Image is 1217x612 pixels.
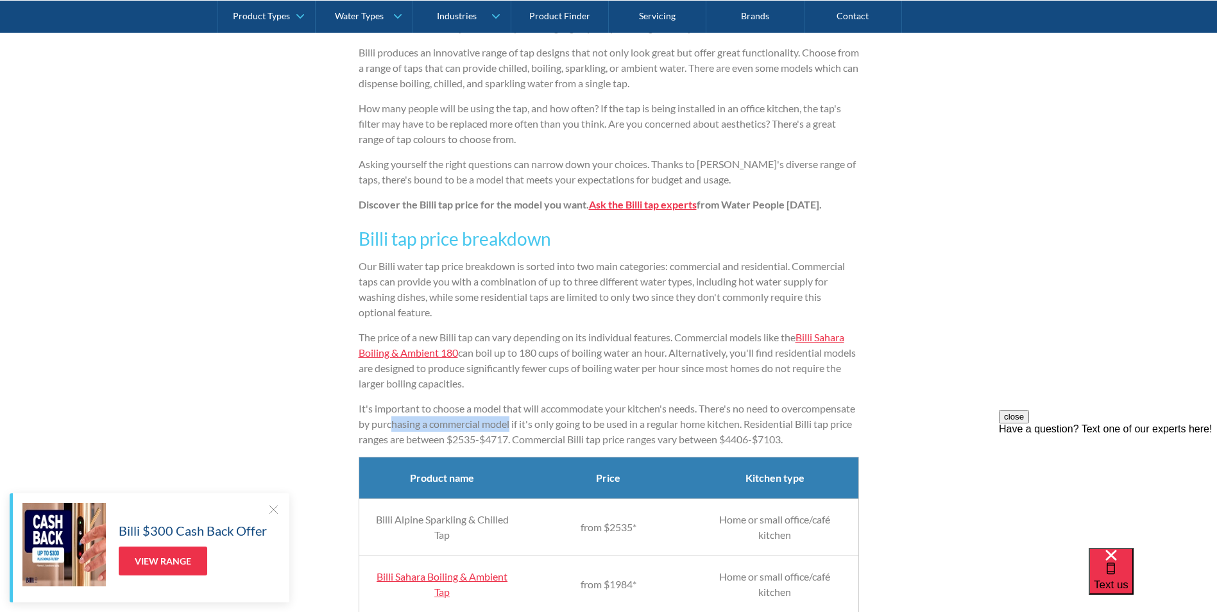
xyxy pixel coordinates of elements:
[359,259,859,320] p: Our Billi water tap price breakdown is sorted into two main categories: commercial and residentia...
[359,401,859,447] p: It's important to choose a model that will accommodate your kitchen's needs. There's no need to o...
[335,10,384,21] div: Water Types
[589,198,697,210] a: Ask the Billi tap experts
[437,10,477,21] div: Industries
[119,521,267,540] h5: Billi $300 Cash Back Offer
[359,198,589,210] strong: Discover the Billi tap price for the model you want.
[377,570,507,598] a: Billi Sahara Boiling & Ambient Tap
[745,472,804,484] strong: Kitchen type
[359,498,525,556] td: Billi Alpine Sparkling & Chilled Tap
[359,331,844,359] a: Billi Sahara Boiling & Ambient 180
[359,157,859,187] p: Asking yourself the right questions can narrow down your choices. Thanks to [PERSON_NAME]'s diver...
[233,10,290,21] div: Product Types
[999,410,1217,564] iframe: podium webchat widget prompt
[410,472,474,484] strong: Product name
[525,498,692,556] td: from $2535*
[359,225,859,252] h3: Billi tap price breakdown
[22,503,106,586] img: Billi $300 Cash Back Offer
[359,330,859,391] p: The price of a new Billi tap can vary depending on its individual features. Commercial models lik...
[697,198,822,210] strong: from Water People [DATE].
[692,498,858,556] td: Home or small office/café kitchen
[596,472,620,484] strong: Price
[359,101,859,147] p: How many people will be using the tap, and how often? If the tap is being installed in an office ...
[359,45,859,91] p: Billi produces an innovative range of tap designs that not only look great but offer great functi...
[119,547,207,575] a: View Range
[1089,548,1217,612] iframe: podium webchat widget bubble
